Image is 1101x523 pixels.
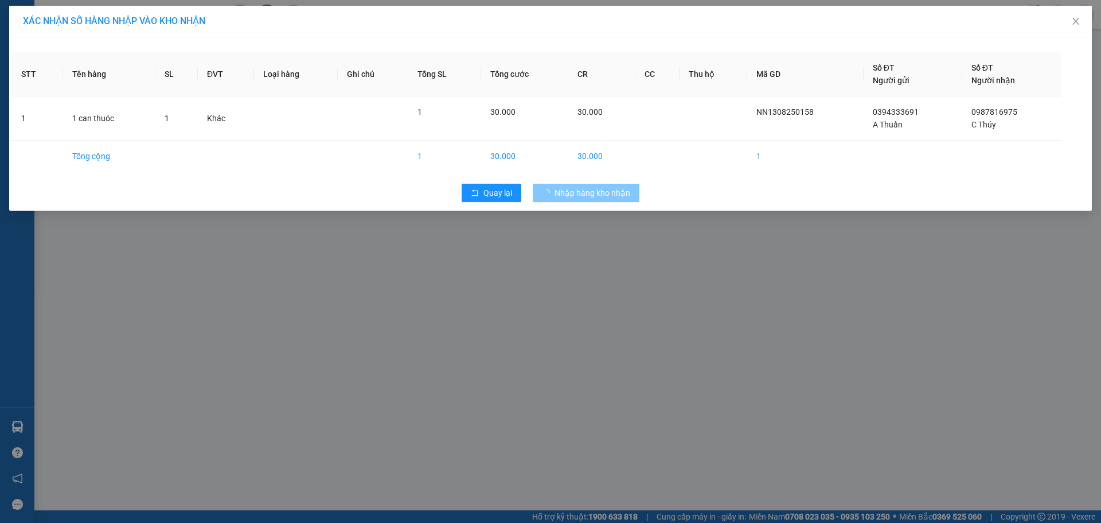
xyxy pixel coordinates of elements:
span: Người nhận [971,76,1015,85]
span: 1 [417,107,422,117]
span: XÁC NHẬN SỐ HÀNG NHẬP VÀO KHO NHẬN [23,16,205,26]
th: Tổng SL [408,52,481,96]
span: 0987816975 [971,107,1017,117]
th: CR [568,52,635,96]
button: Nhập hàng kho nhận [533,184,639,202]
span: Người gửi [873,76,909,85]
td: 1 [408,141,481,172]
span: A Thuần [873,120,903,129]
span: Số ĐT [971,63,993,72]
td: 1 can thuóc [63,96,155,141]
td: 30.000 [568,141,635,172]
td: 1 [747,141,864,172]
th: Tổng cước [481,52,568,96]
span: C Thúy [971,120,996,129]
td: 1 [12,96,63,141]
span: rollback [471,189,479,198]
th: Thu hộ [680,52,747,96]
button: rollbackQuay lại [462,184,521,202]
th: ĐVT [198,52,254,96]
th: Ghi chú [338,52,408,96]
button: Close [1060,6,1092,38]
th: Loại hàng [254,52,338,96]
span: Nhập hàng kho nhận [555,187,630,199]
th: Mã GD [747,52,864,96]
th: Tên hàng [63,52,155,96]
span: 30.000 [490,107,516,117]
span: close [1071,17,1080,26]
th: SL [155,52,198,96]
span: 1 [165,114,169,123]
td: 30.000 [481,141,568,172]
th: STT [12,52,63,96]
td: Khác [198,96,254,141]
span: NN1308250158 [756,107,814,117]
span: 0394333691 [873,107,919,117]
span: Số ĐT [873,63,895,72]
span: Quay lại [483,187,512,199]
span: 30.000 [577,107,603,117]
th: CC [635,52,680,96]
td: Tổng cộng [63,141,155,172]
span: loading [542,189,555,197]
